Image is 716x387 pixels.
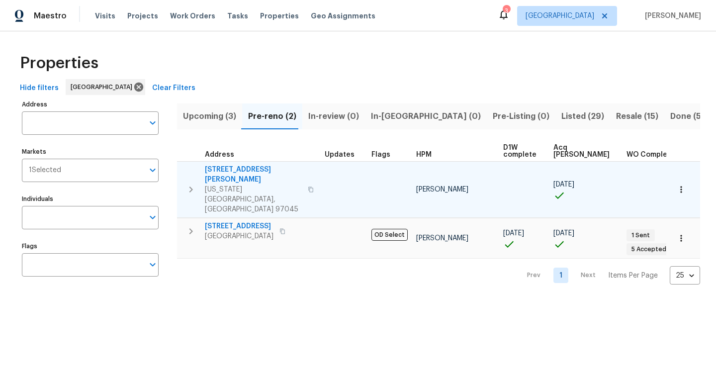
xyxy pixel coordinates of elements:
span: [DATE] [553,230,574,237]
span: In-[GEOGRAPHIC_DATA] (0) [371,109,481,123]
span: 1 Selected [29,166,61,175]
span: 1 Sent [627,231,654,240]
p: Items Per Page [608,271,658,281]
span: Tasks [227,12,248,19]
a: Goto page 1 [553,268,568,283]
span: [GEOGRAPHIC_DATA] [71,82,136,92]
span: Address [205,151,234,158]
label: Flags [22,243,159,249]
span: Clear Filters [152,82,195,95]
span: HPM [416,151,432,158]
span: Work Orders [170,11,215,21]
span: [STREET_ADDRESS] [205,221,273,231]
span: Visits [95,11,115,21]
span: Properties [20,58,98,68]
nav: Pagination Navigation [518,265,700,286]
span: Pre-reno (2) [248,109,296,123]
span: Projects [127,11,158,21]
span: [STREET_ADDRESS][PERSON_NAME] [205,165,302,185]
button: Open [146,116,160,130]
span: Acq [PERSON_NAME] [553,144,610,158]
span: [GEOGRAPHIC_DATA] [205,231,273,241]
span: Listed (29) [561,109,604,123]
label: Individuals [22,196,159,202]
button: Clear Filters [148,79,199,97]
button: Hide filters [16,79,63,97]
div: [GEOGRAPHIC_DATA] [66,79,145,95]
span: [GEOGRAPHIC_DATA] [526,11,594,21]
span: D1W complete [503,144,537,158]
span: Maestro [34,11,67,21]
span: Pre-Listing (0) [493,109,549,123]
span: Properties [260,11,299,21]
span: [PERSON_NAME] [416,186,468,193]
label: Address [22,101,159,107]
button: Open [146,258,160,272]
span: WO Completion [626,151,681,158]
span: 5 Accepted [627,245,670,254]
span: [US_STATE][GEOGRAPHIC_DATA], [GEOGRAPHIC_DATA] 97045 [205,185,302,214]
span: Upcoming (3) [183,109,236,123]
button: Open [146,210,160,224]
span: Resale (15) [616,109,658,123]
span: In-review (0) [308,109,359,123]
label: Markets [22,149,159,155]
span: Flags [371,151,390,158]
div: 25 [670,263,700,289]
span: [PERSON_NAME] [641,11,701,21]
span: Hide filters [20,82,59,95]
span: Geo Assignments [311,11,375,21]
span: Updates [325,151,355,158]
span: [DATE] [503,230,524,237]
span: [DATE] [553,181,574,188]
span: Done (533) [670,109,714,123]
span: [PERSON_NAME] [416,235,468,242]
button: Open [146,163,160,177]
div: 3 [503,6,510,16]
span: OD Select [371,229,408,241]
